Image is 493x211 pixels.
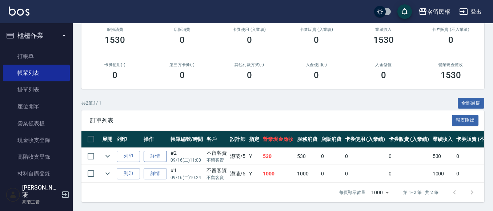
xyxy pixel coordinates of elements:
div: 1000 [368,183,392,202]
button: 名留民權 [416,4,453,19]
button: 全部展開 [458,98,485,109]
th: 營業現金應收 [261,131,295,148]
h2: 店販消費 [157,27,207,32]
h3: 0 [448,35,453,45]
h3: 1530 [105,35,125,45]
a: 詳情 [144,168,167,179]
td: 1000 [261,165,295,182]
a: 報表匯出 [452,117,479,123]
td: 0 [387,165,431,182]
p: 第 1–2 筆 共 2 筆 [403,189,438,196]
h2: 業績收入 [359,27,409,32]
h2: 其他付款方式(-) [224,62,274,67]
th: 卡券使用 (入業績) [343,131,387,148]
th: 列印 [115,131,142,148]
h3: 0 [112,70,117,80]
p: 不留客資 [207,174,227,181]
h2: 卡券使用(-) [90,62,140,67]
a: 掛單列表 [3,81,70,98]
td: Y [247,148,261,165]
a: 現金收支登錄 [3,132,70,149]
h3: 0 [247,35,252,45]
button: 列印 [117,168,140,179]
th: 服務消費 [295,131,319,148]
h2: 營業現金應收 [426,62,476,67]
a: 材料自購登錄 [3,165,70,182]
p: 09/16 (二) 10:24 [171,174,203,181]
th: 展開 [100,131,115,148]
p: 不留客資 [207,157,227,163]
h3: 服務消費 [90,27,140,32]
a: 打帳單 [3,48,70,65]
td: 1000 [295,165,319,182]
th: 設計師 [228,131,247,148]
td: 0 [343,165,387,182]
div: 不留客資 [207,167,227,174]
p: 09/16 (二) 11:00 [171,157,203,163]
div: 不留客資 [207,149,227,157]
button: 報表匯出 [452,115,479,126]
td: 0 [387,148,431,165]
th: 客戶 [205,131,229,148]
button: expand row [102,168,113,179]
a: 詳情 [144,151,167,162]
td: Y [247,165,261,182]
button: save [397,4,412,19]
a: 座位開單 [3,98,70,115]
th: 指定 [247,131,261,148]
td: #1 [169,165,205,182]
img: Person [6,187,20,202]
h5: [PERSON_NAME]蓤 [22,184,59,199]
th: 業績收入 [431,131,455,148]
h2: 入金儲值 [359,62,409,67]
button: 櫃檯作業 [3,26,70,45]
h3: 1530 [373,35,394,45]
h2: 卡券販賣 (入業績) [292,27,341,32]
td: 0 [319,165,343,182]
h3: 0 [381,70,386,80]
td: 瀞蓤 /5 [228,165,247,182]
td: #2 [169,148,205,165]
div: 名留民權 [427,7,450,16]
button: expand row [102,151,113,162]
button: 登出 [456,5,484,19]
h2: 卡券販賣 (不入業績) [426,27,476,32]
h3: 0 [180,35,185,45]
h3: 0 [180,70,185,80]
p: 共 2 筆, 1 / 1 [81,100,101,106]
h2: 第三方卡券(-) [157,62,207,67]
h3: 0 [314,70,319,80]
th: 操作 [142,131,169,148]
img: Logo [9,7,29,16]
td: 530 [431,148,455,165]
td: 瀞蓤 /5 [228,148,247,165]
a: 營業儀表板 [3,115,70,132]
span: 訂單列表 [90,117,452,124]
th: 帳單編號/時間 [169,131,205,148]
a: 帳單列表 [3,65,70,81]
h3: 0 [314,35,319,45]
h2: 入金使用(-) [292,62,341,67]
th: 卡券販賣 (入業績) [387,131,431,148]
p: 高階主管 [22,199,59,205]
h3: 0 [247,70,252,80]
td: 530 [295,148,319,165]
td: 0 [343,148,387,165]
h3: 1530 [441,70,461,80]
td: 1000 [431,165,455,182]
th: 店販消費 [319,131,343,148]
td: 530 [261,148,295,165]
p: 每頁顯示數量 [339,189,365,196]
h2: 卡券使用 (入業績) [224,27,274,32]
td: 0 [319,148,343,165]
a: 高階收支登錄 [3,149,70,165]
button: 列印 [117,151,140,162]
